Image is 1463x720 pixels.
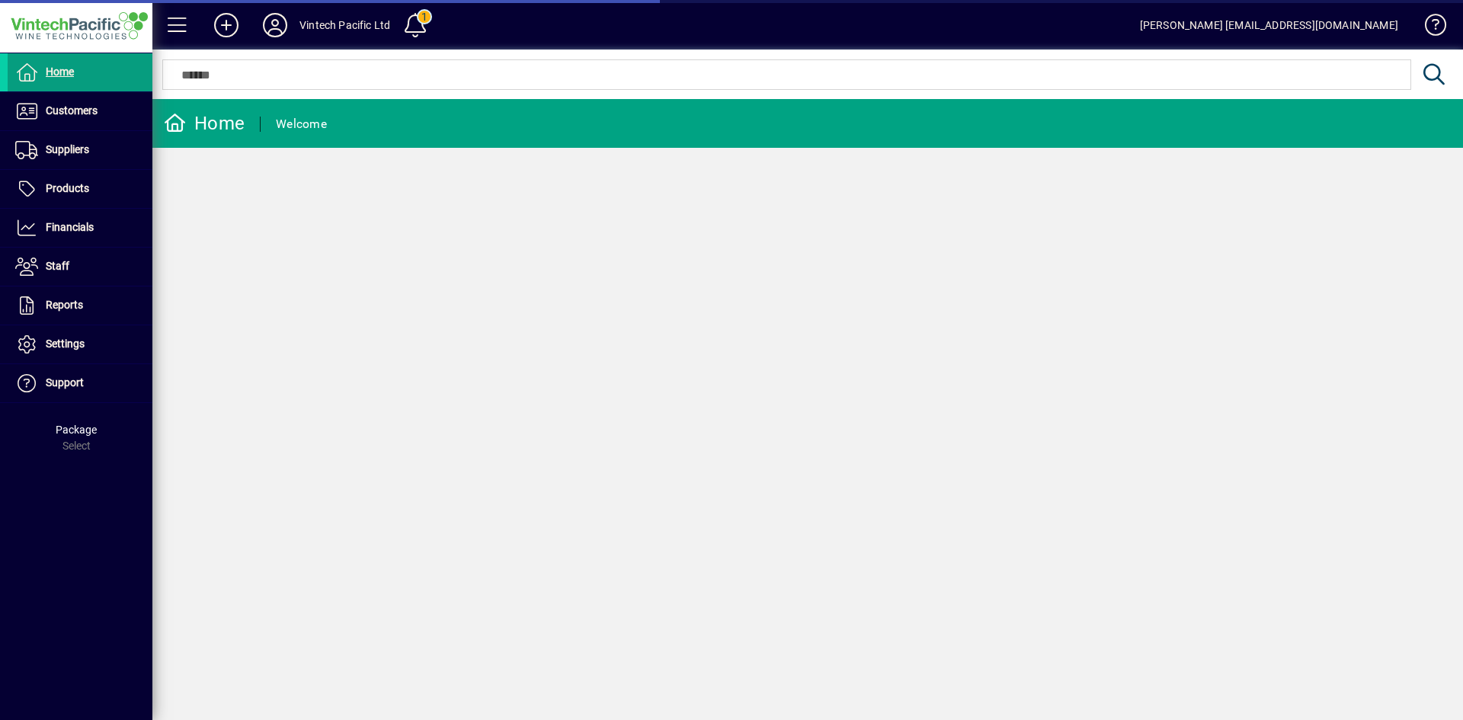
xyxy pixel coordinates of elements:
span: Products [46,182,89,194]
span: Reports [46,299,83,311]
button: Profile [251,11,299,39]
a: Customers [8,92,152,130]
a: Financials [8,209,152,247]
a: Settings [8,325,152,363]
span: Home [46,66,74,78]
a: Products [8,170,152,208]
a: Knowledge Base [1413,3,1444,53]
div: [PERSON_NAME] [EMAIL_ADDRESS][DOMAIN_NAME] [1140,13,1398,37]
button: Add [202,11,251,39]
div: Welcome [276,112,327,136]
div: Vintech Pacific Ltd [299,13,390,37]
span: Suppliers [46,143,89,155]
span: Support [46,376,84,389]
span: Customers [46,104,98,117]
span: Staff [46,260,69,272]
span: Package [56,424,97,436]
span: Financials [46,221,94,233]
a: Reports [8,286,152,325]
a: Suppliers [8,131,152,169]
a: Support [8,364,152,402]
span: Settings [46,338,85,350]
div: Home [164,111,245,136]
a: Staff [8,248,152,286]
